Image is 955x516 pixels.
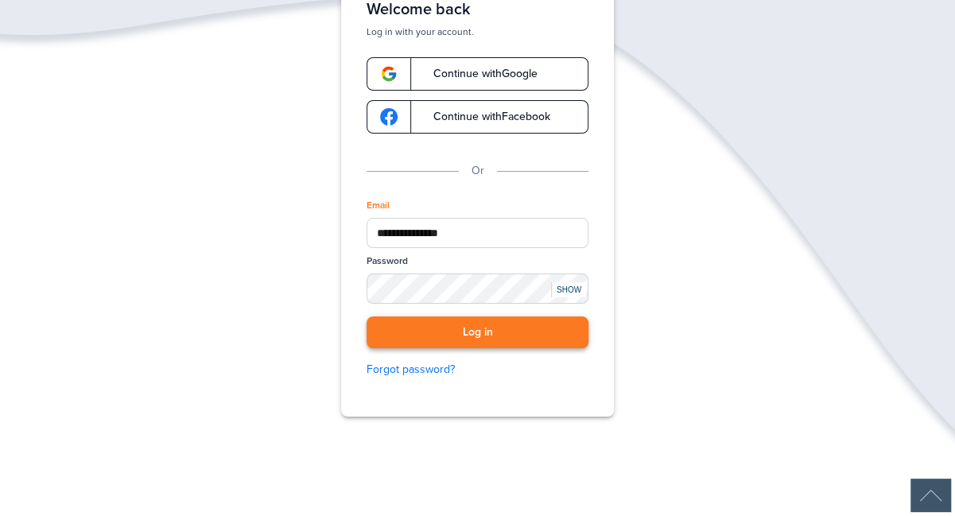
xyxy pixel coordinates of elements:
[472,162,484,180] p: Or
[367,57,588,91] a: google-logoContinue withGoogle
[380,65,398,83] img: google-logo
[367,218,588,248] input: Email
[367,199,390,212] label: Email
[367,316,588,349] button: Log in
[380,108,398,126] img: google-logo
[910,479,951,512] img: Back to Top
[367,254,408,268] label: Password
[367,274,588,304] input: Password
[910,479,951,512] div: Scroll Back to Top
[367,25,588,38] p: Log in with your account.
[367,100,588,134] a: google-logoContinue withFacebook
[417,111,550,122] span: Continue with Facebook
[551,282,586,297] div: SHOW
[417,68,538,80] span: Continue with Google
[367,361,588,378] a: Forgot password?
